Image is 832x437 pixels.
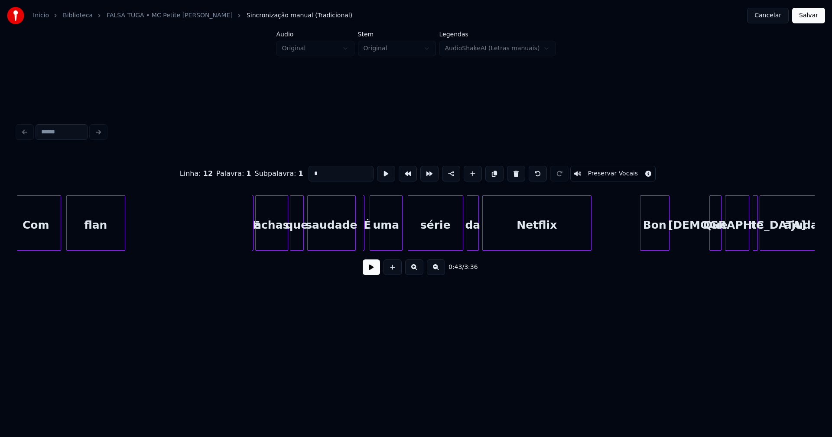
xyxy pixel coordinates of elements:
[33,11,49,20] a: Início
[7,7,24,24] img: youka
[107,11,233,20] a: FALSA TUGA • MC Petite [PERSON_NAME]
[464,263,478,272] span: 3:36
[276,31,354,37] label: Áudio
[247,11,352,20] span: Sincronização manual (Tradicional)
[448,263,469,272] div: /
[180,168,213,179] div: Linha :
[255,168,303,179] div: Subpalavra :
[246,169,251,178] span: 1
[216,168,251,179] div: Palavra :
[63,11,93,20] a: Biblioteca
[792,8,825,23] button: Salvar
[33,11,352,20] nav: breadcrumb
[747,8,789,23] button: Cancelar
[439,31,556,37] label: Legendas
[570,166,656,181] button: Toggle
[203,169,213,178] span: 12
[299,169,303,178] span: 1
[448,263,462,272] span: 0:43
[358,31,436,37] label: Stem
